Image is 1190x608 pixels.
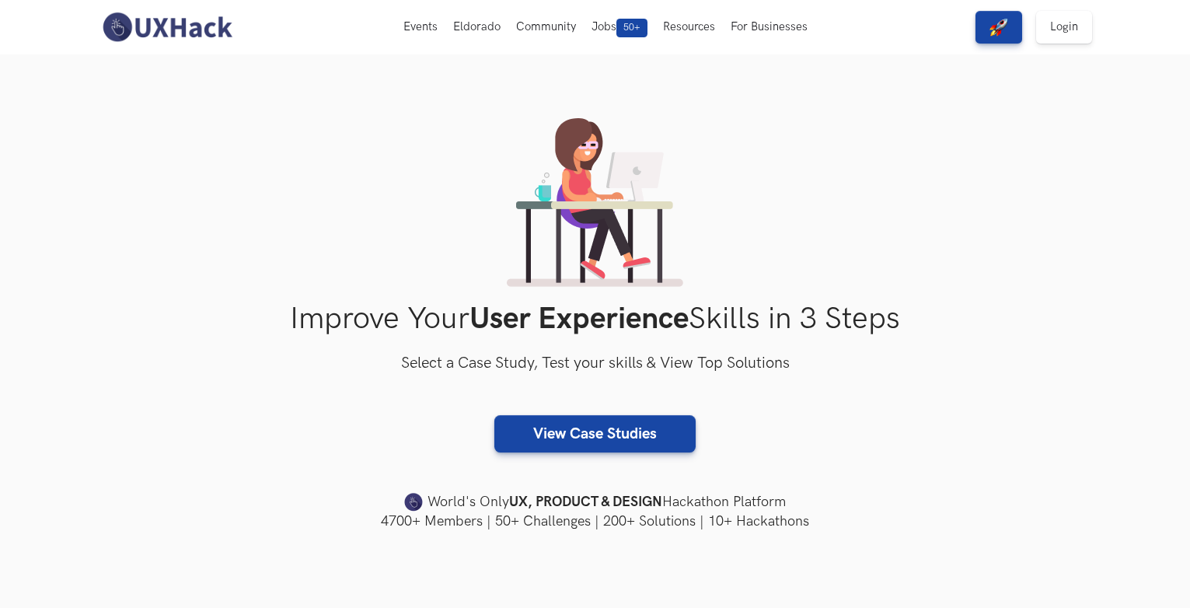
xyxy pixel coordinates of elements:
h1: Improve Your Skills in 3 Steps [98,301,1093,337]
img: rocket [989,18,1008,37]
span: 50+ [616,19,647,37]
strong: UX, PRODUCT & DESIGN [509,491,662,513]
strong: User Experience [469,301,689,337]
img: UXHack-logo.png [98,11,236,44]
a: Login [1036,11,1092,44]
a: View Case Studies [494,415,696,453]
h4: 4700+ Members | 50+ Challenges | 200+ Solutions | 10+ Hackathons [98,512,1093,531]
img: lady working on laptop [507,118,683,287]
h4: World's Only Hackathon Platform [98,491,1093,513]
img: uxhack-favicon-image.png [404,492,423,512]
h3: Select a Case Study, Test your skills & View Top Solutions [98,351,1093,376]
